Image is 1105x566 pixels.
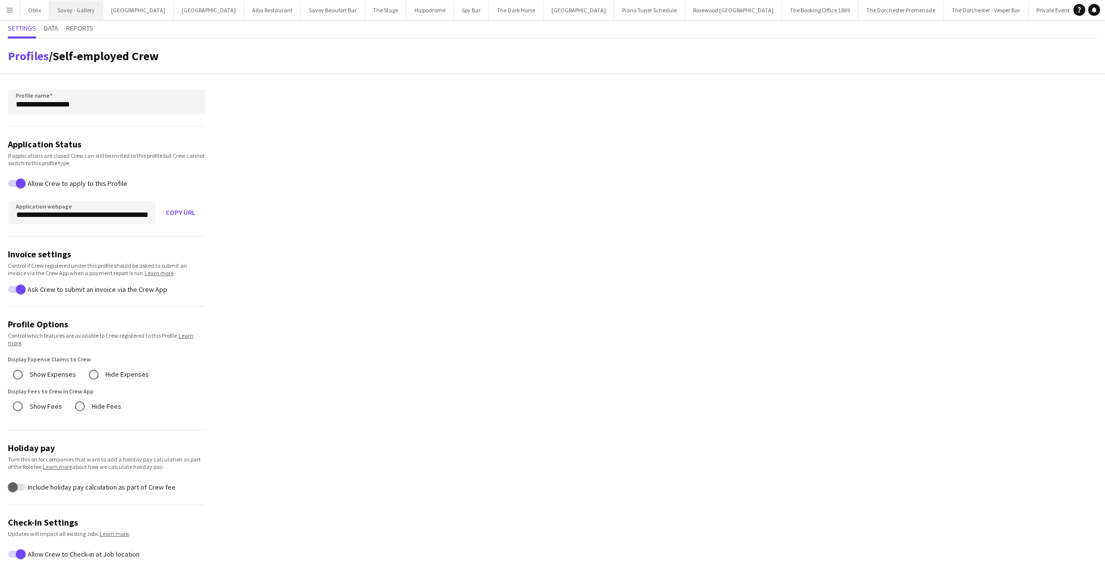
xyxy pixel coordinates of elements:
h3: Invoice settings [8,248,205,260]
label: Hide Fees [90,399,121,414]
button: Savoy Beaufort Bar [301,0,365,20]
h3: Check-In Settings [8,517,205,528]
div: If applications are closed Crew can still be invited to this profile but Crew cannot switch to th... [8,152,205,167]
button: [GEOGRAPHIC_DATA] [544,0,614,20]
h3: Application Status [8,139,205,150]
button: [GEOGRAPHIC_DATA] [174,0,244,20]
a: Profiles [8,48,49,64]
button: The Dark Horse [489,0,544,20]
label: Display Fees to Crew in Crew App [8,388,94,395]
span: Reports [66,25,93,32]
label: Allow Crew to Check-in at Job location [26,550,140,558]
button: The Dorchester Promenade [858,0,944,20]
span: Data [44,25,58,32]
label: Ask Crew to submit an invoice via the Crew App [26,285,167,293]
h3: Profile Options [8,318,205,330]
span: Settings [8,25,36,32]
a: Learn more [100,530,129,537]
div: Control if Crew registered under this profile should be asked to submit an invoice via the Crew A... [8,262,205,277]
button: [GEOGRAPHIC_DATA] [103,0,174,20]
a: Learn more [145,269,174,277]
label: Include holiday pay calculation as part of Crew fee [26,483,176,491]
button: Spy Bar [454,0,489,20]
label: Allow Crew to apply to this Profile [26,179,127,187]
h3: Holiday pay [8,442,205,454]
a: Learn more [8,332,193,347]
button: Piano Tuner Schedule [614,0,685,20]
div: Turn this on for companies that want to add a holiday pay calculation as part of the Role fee. ab... [8,456,205,470]
button: Savoy - Gallery [49,0,103,20]
button: Hippodrome [406,0,454,20]
button: Alba Restaurant [244,0,301,20]
label: Show Fees [28,399,62,414]
a: Learn more [43,463,72,470]
button: Private Events [1029,0,1080,20]
label: Hide Expenses [104,367,149,382]
button: Oblix [20,0,49,20]
button: Rosewood [GEOGRAPHIC_DATA] [685,0,782,20]
button: The Stage [365,0,406,20]
div: Control which features are available to Crew registered to this Profile. . [8,332,205,347]
span: Self-employed Crew [53,48,159,64]
h1: / [8,49,159,64]
button: The Dorchester - Vesper Bar [944,0,1029,20]
button: The Booking Office 1869 [782,0,858,20]
label: Show Expenses [28,367,76,382]
div: Updates will impact all existing Jobs. . [8,530,205,537]
button: Copy URL [156,201,205,224]
label: Display Expense Claims to Crew [8,355,91,363]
